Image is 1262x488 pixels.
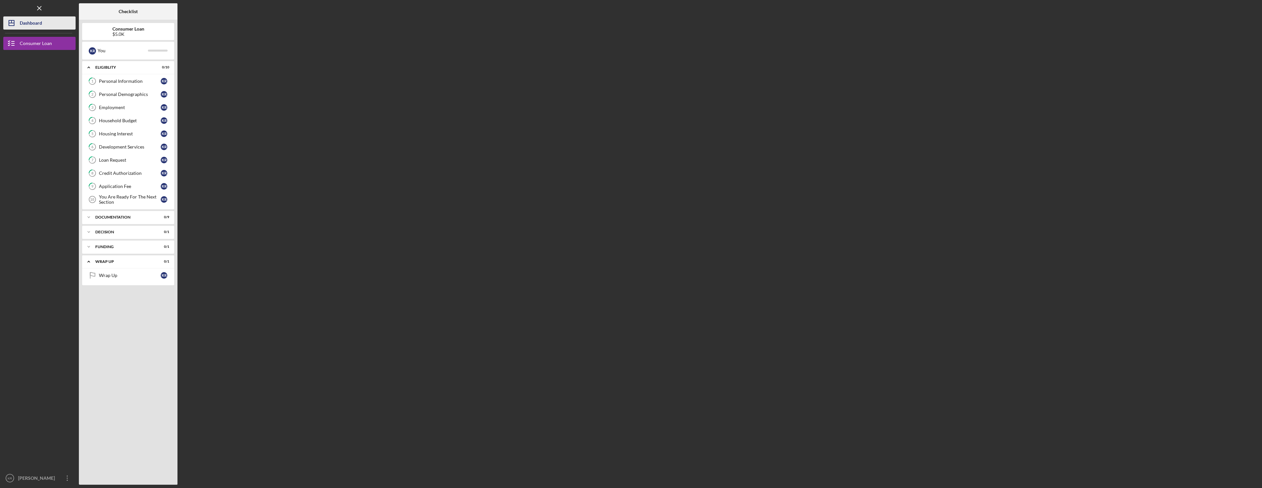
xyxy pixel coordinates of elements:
[95,215,153,219] div: Documentation
[91,145,94,149] tspan: 6
[91,158,94,162] tspan: 7
[85,269,171,282] a: Wrap UpKR
[112,32,144,37] div: $5.0K
[20,16,42,31] div: Dashboard
[99,92,161,97] div: Personal Demographics
[112,26,144,32] b: Consumer Loan
[161,78,167,84] div: K R
[3,472,76,485] button: KR[PERSON_NAME]
[99,131,161,136] div: Housing Interest
[3,16,76,30] button: Dashboard
[119,9,138,14] b: Checklist
[99,171,161,176] div: Credit Authorization
[99,273,161,278] div: Wrap Up
[91,171,93,175] tspan: 8
[85,127,171,140] a: 5Housing InterestKR
[161,104,167,111] div: K R
[3,37,76,50] button: Consumer Loan
[161,183,167,190] div: K R
[98,45,148,56] div: You
[157,215,169,219] div: 0 / 9
[85,75,171,88] a: 1Personal InformationKR
[99,184,161,189] div: Application Fee
[85,193,171,206] a: 10You Are Ready For The Next SectionKR
[91,79,93,83] tspan: 1
[99,144,161,150] div: Development Services
[85,88,171,101] a: 2Personal DemographicsKR
[95,260,153,264] div: Wrap up
[161,196,167,203] div: K R
[85,101,171,114] a: 3EmploymentKR
[161,117,167,124] div: K R
[99,118,161,123] div: Household Budget
[85,153,171,167] a: 7Loan RequestKR
[157,260,169,264] div: 0 / 1
[91,92,93,97] tspan: 2
[95,245,153,249] div: Funding
[161,157,167,163] div: K R
[161,91,167,98] div: K R
[161,272,167,279] div: K R
[91,132,93,136] tspan: 5
[91,184,94,189] tspan: 9
[8,476,12,480] text: KR
[90,198,94,201] tspan: 10
[89,47,96,55] div: K R
[20,37,52,52] div: Consumer Loan
[157,230,169,234] div: 0 / 1
[157,245,169,249] div: 0 / 1
[95,65,153,69] div: Eligiblity
[99,105,161,110] div: Employment
[95,230,153,234] div: Decision
[161,170,167,176] div: K R
[99,157,161,163] div: Loan Request
[99,194,161,205] div: You Are Ready For The Next Section
[161,130,167,137] div: K R
[85,167,171,180] a: 8Credit AuthorizationKR
[99,79,161,84] div: Personal Information
[91,105,93,110] tspan: 3
[85,114,171,127] a: 4Household BudgetKR
[16,472,59,486] div: [PERSON_NAME]
[85,180,171,193] a: 9Application FeeKR
[157,65,169,69] div: 0 / 10
[161,144,167,150] div: K R
[91,119,94,123] tspan: 4
[85,140,171,153] a: 6Development ServicesKR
